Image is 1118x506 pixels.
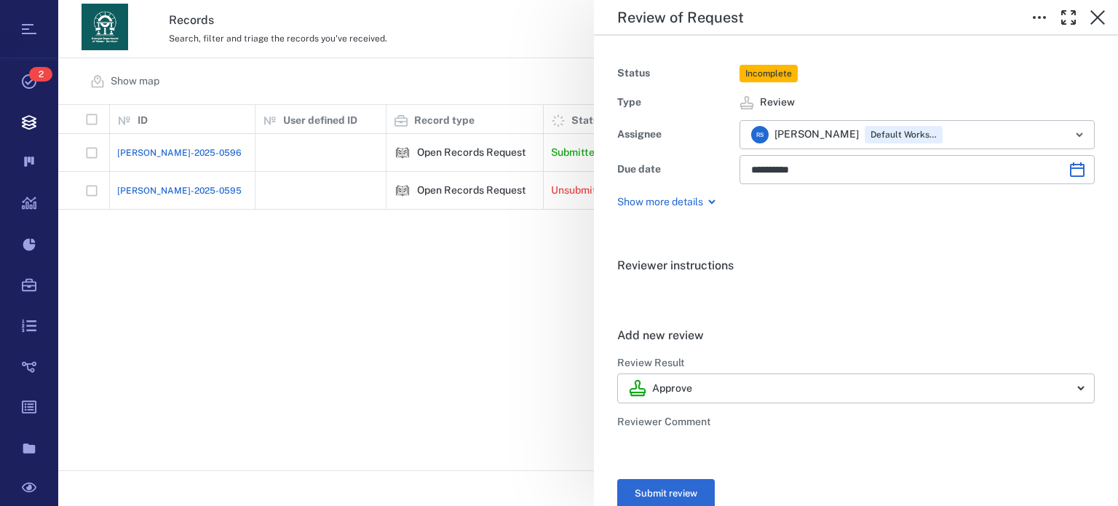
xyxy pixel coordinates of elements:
[617,9,744,27] h5: Review of Request
[617,356,1095,371] h6: Review Result
[1054,3,1083,32] button: Toggle Fullscreen
[742,68,795,80] span: Incomplete
[1063,155,1092,184] button: Choose date, selected date is Aug 13, 2025
[1069,124,1090,145] button: Open
[617,195,703,210] p: Show more details
[617,288,620,301] span: .
[617,63,734,84] div: Status
[29,67,52,82] span: 2
[652,382,692,396] p: Approve
[617,159,734,180] div: Due date
[617,257,1095,274] h6: Reviewer instructions
[1083,3,1112,32] button: Close
[617,124,734,145] div: Assignee
[751,126,769,143] div: R S
[1025,3,1054,32] button: Toggle to Edit Boxes
[868,129,940,141] span: Default Workspace
[760,95,795,110] span: Review
[617,92,734,113] div: Type
[617,415,1095,430] h6: Reviewer Comment
[774,127,859,142] span: [PERSON_NAME]
[617,327,1095,344] h6: Add new review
